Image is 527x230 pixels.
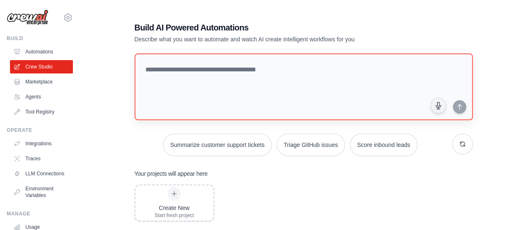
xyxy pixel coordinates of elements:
div: Create New [155,204,194,212]
a: LLM Connections [10,167,73,180]
button: Get new suggestions [452,134,473,154]
a: Tool Registry [10,105,73,119]
img: Logo [7,10,48,25]
button: Score inbound leads [350,134,417,156]
h3: Your projects will appear here [135,169,208,178]
div: Manage [7,210,73,217]
a: Integrations [10,137,73,150]
div: Build [7,35,73,42]
a: Marketplace [10,75,73,88]
a: Environment Variables [10,182,73,202]
a: Traces [10,152,73,165]
button: Click to speak your automation idea [430,98,446,114]
a: Crew Studio [10,60,73,73]
p: Describe what you want to automate and watch AI create intelligent workflows for you [135,35,415,43]
div: Start fresh project [155,212,194,219]
a: Automations [10,45,73,58]
button: Triage GitHub issues [277,134,345,156]
button: Summarize customer support tickets [163,134,271,156]
div: Operate [7,127,73,134]
a: Agents [10,90,73,104]
h1: Build AI Powered Automations [135,22,415,33]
